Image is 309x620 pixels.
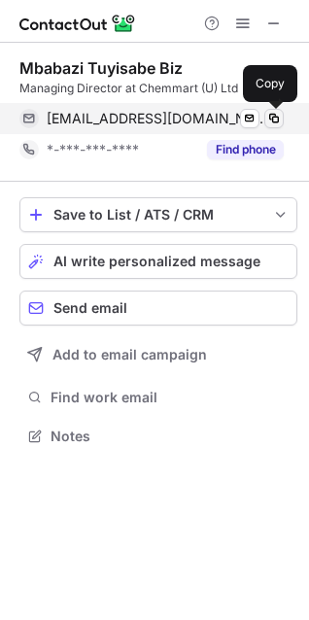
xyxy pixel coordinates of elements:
[19,384,297,411] button: Find work email
[52,347,207,362] span: Add to email campaign
[19,244,297,279] button: AI write personalized message
[19,337,297,372] button: Add to email campaign
[207,140,284,159] button: Reveal Button
[19,58,183,78] div: Mbabazi Tuyisabe Biz
[19,80,297,97] div: Managing Director at Chemmart (U) Ltd
[53,300,127,316] span: Send email
[51,389,290,406] span: Find work email
[47,110,269,127] span: [EMAIL_ADDRESS][DOMAIN_NAME]
[19,291,297,326] button: Send email
[53,207,263,223] div: Save to List / ATS / CRM
[19,423,297,450] button: Notes
[51,428,290,445] span: Notes
[53,254,260,269] span: AI write personalized message
[19,12,136,35] img: ContactOut v5.3.10
[19,197,297,232] button: save-profile-one-click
